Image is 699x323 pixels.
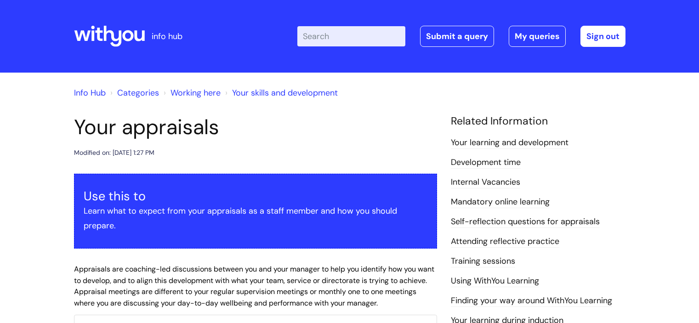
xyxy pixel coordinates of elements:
a: Your skills and development [232,87,338,98]
a: Submit a query [420,26,494,47]
a: Using WithYou Learning [451,275,539,287]
a: Categories [117,87,159,98]
input: Search [297,26,405,46]
h1: Your appraisals [74,115,437,140]
a: My queries [509,26,566,47]
a: Mandatory online learning [451,196,550,208]
li: Solution home [108,85,159,100]
a: Info Hub [74,87,106,98]
div: | - [297,26,625,47]
h3: Use this to [84,189,427,204]
a: Finding your way around WithYou Learning [451,295,612,307]
a: Training sessions [451,255,515,267]
a: Self-reflection questions for appraisals [451,216,600,228]
a: Sign out [580,26,625,47]
a: Attending reflective practice [451,236,559,248]
p: info hub [152,29,182,44]
a: Working here [170,87,221,98]
span: Appraisals are coaching-led discussions between you and your manager to help you identify how you... [74,264,434,308]
div: Modified on: [DATE] 1:27 PM [74,147,154,159]
p: Learn what to expect from your appraisals as a staff member and how you should prepare. [84,204,427,233]
h4: Related Information [451,115,625,128]
a: Development time [451,157,521,169]
li: Working here [161,85,221,100]
li: Your skills and development [223,85,338,100]
a: Your learning and development [451,137,568,149]
a: Internal Vacancies [451,176,520,188]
